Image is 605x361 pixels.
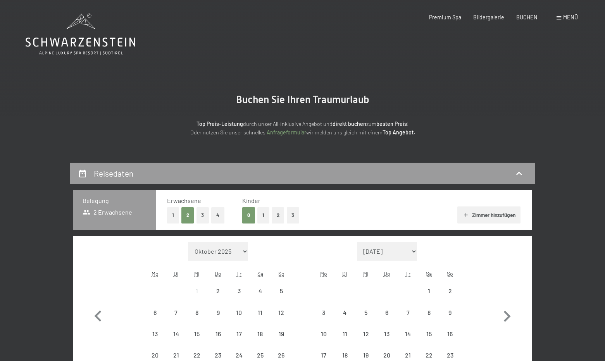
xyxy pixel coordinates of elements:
div: Sun Nov 16 2025 [440,323,460,344]
div: Anreise nicht möglich [419,280,440,301]
div: 9 [440,309,460,329]
h2: Reisedaten [94,168,133,178]
div: 9 [209,309,228,329]
span: Kinder [242,197,260,204]
abbr: Sonntag [447,270,453,277]
span: Erwachsene [167,197,201,204]
div: 12 [271,309,291,329]
a: BUCHEN [516,14,538,21]
div: Wed Oct 08 2025 [186,302,207,323]
div: Sun Oct 12 2025 [271,302,291,323]
span: Buchen Sie Ihren Traumurlaub [236,94,369,105]
div: 13 [145,331,165,350]
div: Anreise nicht möglich [208,280,229,301]
div: 11 [335,331,355,350]
div: Fri Oct 03 2025 [229,280,250,301]
div: 16 [440,331,460,350]
div: Mon Oct 06 2025 [145,302,165,323]
abbr: Freitag [405,270,410,277]
div: Anreise nicht möglich [165,302,186,323]
div: Anreise nicht möglich [165,323,186,344]
div: 10 [314,331,333,350]
div: Mon Nov 03 2025 [313,302,334,323]
div: 6 [145,309,165,329]
strong: Top Preis-Leistung [196,120,243,127]
a: Bildergalerie [473,14,504,21]
abbr: Donnerstag [215,270,221,277]
div: Anreise nicht möglich [186,323,207,344]
div: Fri Nov 14 2025 [397,323,418,344]
div: Anreise nicht möglich [376,302,397,323]
div: 3 [229,288,249,307]
abbr: Montag [320,270,327,277]
div: Anreise nicht möglich [271,302,291,323]
div: Anreise nicht möglich [250,280,271,301]
div: Anreise nicht möglich [355,323,376,344]
div: 11 [250,309,270,329]
div: Anreise nicht möglich [186,280,207,301]
div: Sat Nov 08 2025 [419,302,440,323]
abbr: Freitag [236,270,241,277]
p: durch unser All-inklusive Angebot und zum ! Oder nutzen Sie unser schnelles wir melden uns gleich... [132,120,473,137]
div: Tue Oct 07 2025 [165,302,186,323]
div: Anreise nicht möglich [355,302,376,323]
strong: Top Angebot. [383,129,415,136]
div: 14 [398,331,417,350]
div: Thu Oct 02 2025 [208,280,229,301]
div: Thu Nov 13 2025 [376,323,397,344]
abbr: Mittwoch [363,270,369,277]
div: Anreise nicht möglich [208,323,229,344]
a: Premium Spa [429,14,461,21]
div: Sun Oct 19 2025 [271,323,291,344]
div: Sat Oct 11 2025 [250,302,271,323]
div: Tue Oct 14 2025 [165,323,186,344]
div: Anreise nicht möglich [229,302,250,323]
div: Tue Nov 11 2025 [334,323,355,344]
div: Sat Oct 04 2025 [250,280,271,301]
div: Anreise nicht möglich [271,323,291,344]
div: Sat Oct 18 2025 [250,323,271,344]
div: Anreise nicht möglich [334,302,355,323]
div: 19 [271,331,291,350]
div: 15 [187,331,207,350]
div: 8 [187,309,207,329]
div: Thu Oct 16 2025 [208,323,229,344]
abbr: Samstag [426,270,432,277]
div: Anreise nicht möglich [208,302,229,323]
div: 1 [187,288,207,307]
div: Anreise nicht möglich [313,323,334,344]
div: Anreise nicht möglich [186,302,207,323]
div: Fri Nov 07 2025 [397,302,418,323]
div: Sat Nov 15 2025 [419,323,440,344]
div: 5 [271,288,291,307]
button: 2 [272,207,284,223]
div: Anreise nicht möglich [397,302,418,323]
abbr: Sonntag [278,270,284,277]
div: Anreise nicht möglich [334,323,355,344]
div: 16 [209,331,228,350]
abbr: Donnerstag [384,270,390,277]
div: 6 [377,309,396,329]
span: 2 Erwachsene [83,208,133,217]
button: 1 [257,207,269,223]
div: Anreise nicht möglich [397,323,418,344]
div: Anreise nicht möglich [313,302,334,323]
div: 10 [229,309,249,329]
div: Wed Nov 05 2025 [355,302,376,323]
div: Wed Oct 15 2025 [186,323,207,344]
div: Anreise nicht möglich [250,323,271,344]
a: Anfrageformular [267,129,306,136]
div: 5 [356,309,376,329]
button: Zimmer hinzufügen [457,206,521,223]
div: 1 [419,288,439,307]
div: 13 [377,331,396,350]
div: Thu Oct 09 2025 [208,302,229,323]
div: Anreise nicht möglich [440,323,460,344]
button: 4 [211,207,224,223]
div: Anreise nicht möglich [145,302,165,323]
div: 3 [314,309,333,329]
span: Menü [563,14,578,21]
